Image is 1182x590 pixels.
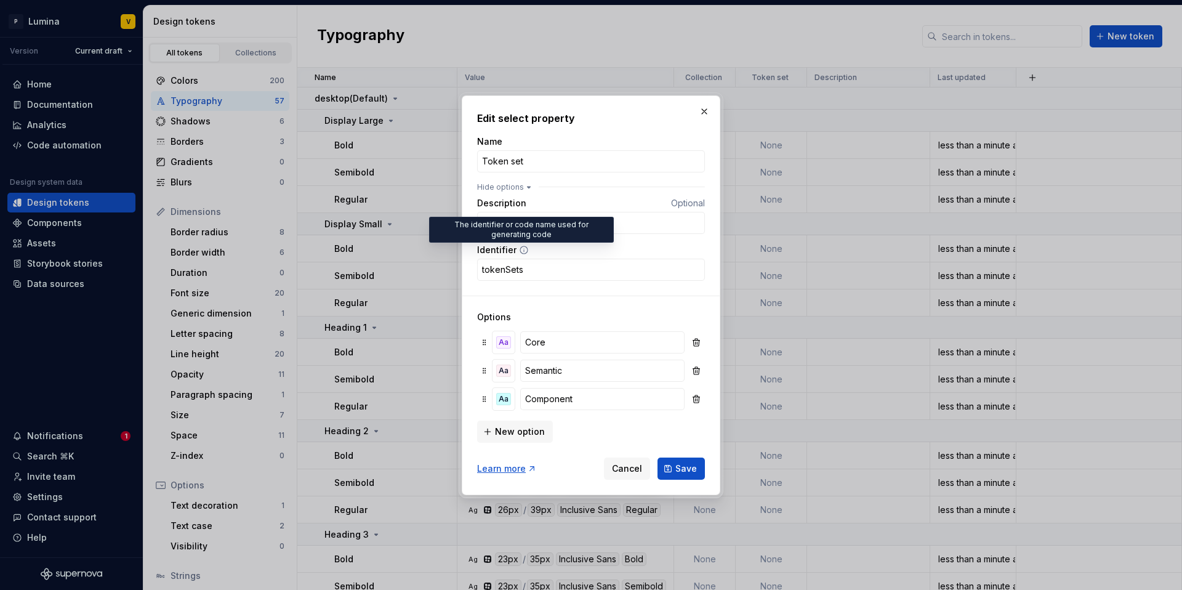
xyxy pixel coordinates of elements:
[496,393,511,405] div: Aa
[675,463,697,475] span: Save
[477,421,553,443] button: New option
[671,198,705,208] span: Optional
[477,212,705,234] input: Add a description
[495,426,545,438] span: New option
[477,135,502,148] label: Name
[477,182,534,192] button: Hide options
[657,458,705,480] button: Save
[496,365,511,377] div: Aa
[492,388,515,410] button: Aa
[604,458,650,480] button: Cancel
[477,463,537,475] a: Learn more
[477,197,526,209] label: Description
[477,244,517,256] label: Identifier
[496,336,511,349] div: Aa
[477,311,705,323] h3: Options
[477,111,705,126] h2: Edit select property
[477,259,705,281] input: tokenSet
[429,217,614,243] div: The identifier or code name used for generating code
[492,331,515,354] button: Aa
[612,463,642,475] span: Cancel
[492,360,515,382] button: Aa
